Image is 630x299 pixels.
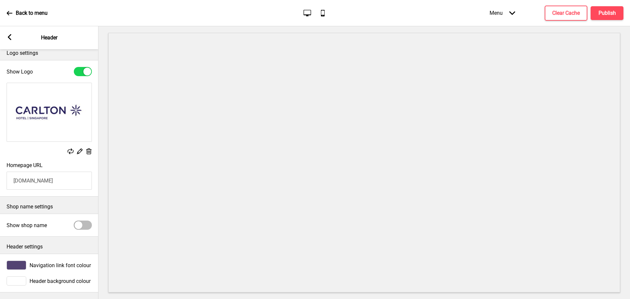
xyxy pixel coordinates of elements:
[552,10,580,17] h4: Clear Cache
[16,10,48,17] p: Back to menu
[483,3,522,23] div: Menu
[7,50,92,57] p: Logo settings
[7,261,92,270] div: Navigation link font colour
[591,6,623,20] button: Publish
[7,276,92,286] div: Header background colour
[7,83,92,141] img: Image
[7,222,47,228] label: Show shop name
[41,34,57,41] p: Header
[7,203,92,210] p: Shop name settings
[7,162,43,168] label: Homepage URL
[7,4,48,22] a: Back to menu
[7,243,92,250] p: Header settings
[545,6,587,21] button: Clear Cache
[30,262,91,268] span: Navigation link font colour
[598,10,616,17] h4: Publish
[7,69,33,75] label: Show Logo
[30,278,91,284] span: Header background colour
